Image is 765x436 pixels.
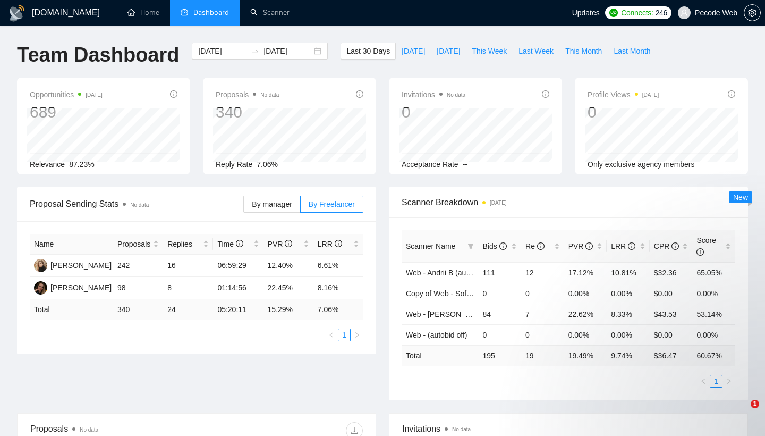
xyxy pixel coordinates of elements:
button: Last Week [513,43,559,60]
span: 7.06% [257,160,278,169]
td: 06:59:29 [213,255,263,277]
li: Next Page [351,329,363,341]
span: info-circle [728,90,735,98]
a: Copy of Web - Soft 19/03 [406,289,489,298]
span: Re [525,242,545,250]
td: 8 [163,277,213,299]
td: 0.00% [692,283,735,304]
span: info-circle [542,90,549,98]
a: setting [744,9,761,17]
span: This Month [565,45,602,57]
span: No data [452,426,471,432]
span: Relevance [30,160,65,169]
span: No data [260,92,279,98]
td: 98 [113,277,163,299]
button: left [325,329,338,341]
td: 16 [163,255,213,277]
img: VV [34,281,47,295]
th: Replies [163,234,213,255]
td: 22.62% [564,304,607,324]
span: Proposals [216,88,279,101]
span: info-circle [335,240,342,247]
span: Acceptance Rate [402,160,458,169]
button: [DATE] [396,43,431,60]
span: CPR [654,242,679,250]
span: New [733,193,748,202]
span: swap-right [251,47,259,55]
td: 0 [478,283,521,304]
td: $32.36 [650,262,693,283]
span: Invitations [402,422,735,435]
span: By manager [252,200,292,208]
span: Opportunities [30,88,103,101]
td: 24 [163,299,213,320]
span: Connects: [621,7,653,19]
td: 111 [478,262,521,283]
td: 0 [521,324,564,345]
span: Bids [482,242,506,250]
span: PVR [568,242,593,250]
span: download [346,426,362,435]
td: 22.45% [263,277,313,299]
button: This Month [559,43,608,60]
span: By Freelancer [309,200,355,208]
span: info-circle [356,90,363,98]
span: info-circle [170,90,177,98]
a: 1 [338,329,350,341]
span: info-circle [696,248,704,256]
td: 7.06 % [313,299,363,320]
td: $43.53 [650,304,693,324]
span: [DATE] [437,45,460,57]
span: Dashboard [193,8,229,17]
button: Last Month [608,43,656,60]
input: Start date [198,45,246,57]
span: user [681,9,688,16]
td: 0.00% [564,324,607,345]
img: upwork-logo.png [609,9,618,17]
td: 0.00% [607,324,650,345]
span: right [354,332,360,338]
span: setting [744,9,760,17]
th: Name [30,234,113,255]
span: 87.23% [69,160,94,169]
span: dashboard [181,9,188,16]
td: 0.00% [692,324,735,345]
td: 53.14% [692,304,735,324]
span: Reply Rate [216,160,252,169]
td: 84 [478,304,521,324]
a: VV[PERSON_NAME] [34,283,112,291]
a: Web - [PERSON_NAME] (autobid on) [406,310,531,318]
span: to [251,47,259,55]
span: Time [217,240,243,248]
td: 17.12% [564,262,607,283]
span: info-circle [537,242,545,250]
button: [DATE] [431,43,466,60]
span: info-circle [585,242,593,250]
td: 6.61% [313,255,363,277]
td: 12 [521,262,564,283]
span: This Week [472,45,507,57]
span: info-circle [285,240,292,247]
h1: Team Dashboard [17,43,179,68]
time: [DATE] [86,92,102,98]
span: No data [447,92,465,98]
span: PVR [268,240,293,248]
input: End date [263,45,312,57]
a: searchScanner [250,8,290,17]
div: [PERSON_NAME] [50,282,112,294]
span: Invitations [402,88,465,101]
span: LRR [318,240,342,248]
td: 0 [521,283,564,304]
td: 340 [113,299,163,320]
span: Proposals [117,238,151,250]
span: info-circle [499,242,507,250]
span: [DATE] [402,45,425,57]
td: Total [30,299,113,320]
td: 7 [521,304,564,324]
div: 0 [588,102,659,122]
td: 0 [478,324,521,345]
a: homeHome [127,8,159,17]
li: Previous Page [325,329,338,341]
img: logo [8,5,25,22]
span: info-circle [236,240,243,247]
